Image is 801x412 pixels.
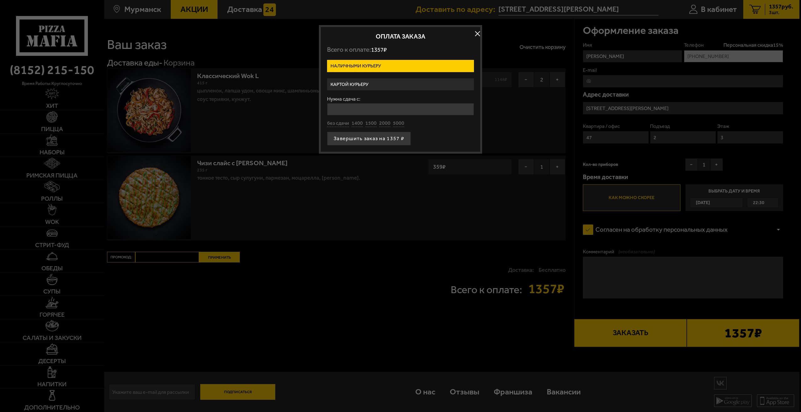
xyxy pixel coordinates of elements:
button: 5000 [393,120,404,127]
button: 2000 [379,120,390,127]
h2: Оплата заказа [327,33,474,40]
label: Картой курьеру [327,78,474,91]
button: 1400 [352,120,363,127]
label: Нужна сдача с: [327,97,474,102]
label: Наличными курьеру [327,60,474,72]
button: без сдачи [327,120,349,127]
p: Всего к оплате: [327,46,474,54]
span: 1357 ₽ [371,46,387,53]
button: Завершить заказ на 1357 ₽ [327,132,411,145]
button: 1500 [365,120,377,127]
